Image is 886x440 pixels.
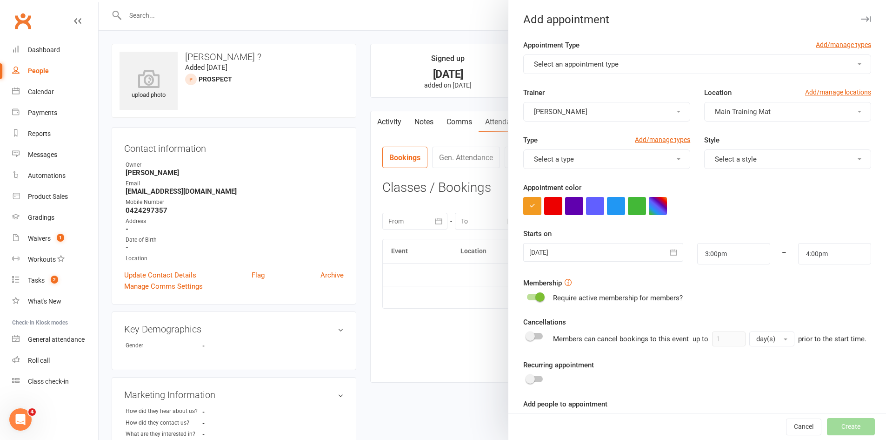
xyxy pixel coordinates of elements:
label: Add people to appointment [523,399,607,410]
iframe: Intercom live chat [9,408,32,431]
span: day(s) [756,335,775,343]
button: Main Training Mat [704,102,871,122]
div: Waivers [28,235,51,242]
label: Membership [523,278,562,289]
a: Payments [12,102,98,123]
a: Dashboard [12,40,98,61]
div: Add appointment [508,13,886,26]
label: Style [704,135,719,146]
a: Calendar [12,81,98,102]
a: Automations [12,165,98,186]
div: Reports [28,130,51,137]
div: Tasks [28,277,45,284]
span: prior to the start time. [798,335,866,343]
a: Reports [12,123,98,144]
label: Appointment Type [523,40,580,51]
button: day(s) [749,332,794,346]
button: [PERSON_NAME] [523,102,690,122]
label: Starts on [523,228,552,239]
label: Type [523,135,538,146]
span: 2 [51,276,58,284]
a: Add/manage types [635,135,690,145]
a: People [12,61,98,81]
a: Workouts [12,249,98,270]
a: Class kiosk mode [12,371,98,392]
div: up to [693,332,794,346]
div: Dashboard [28,46,60,54]
span: Main Training Mat [715,108,771,116]
div: General attendance [28,336,85,343]
div: Payments [28,109,57,116]
a: Add/manage locations [805,87,871,97]
div: Require active membership for members? [553,292,683,304]
span: 4 [28,408,36,416]
a: Tasks 2 [12,270,98,291]
div: Gradings [28,214,54,221]
span: 1 [57,234,64,242]
div: What's New [28,298,61,305]
a: Waivers 1 [12,228,98,249]
div: Calendar [28,88,54,95]
div: Automations [28,172,66,179]
div: People [28,67,49,74]
label: Cancellations [523,317,566,328]
a: Product Sales [12,186,98,207]
a: Roll call [12,350,98,371]
a: Messages [12,144,98,165]
span: Select a type [534,155,574,163]
div: Roll call [28,357,50,364]
a: What's New [12,291,98,312]
div: Members can cancel bookings to this event [553,332,866,346]
button: Select a style [704,149,871,169]
button: Cancel [786,419,821,435]
button: Select an appointment type [523,54,871,74]
div: Messages [28,151,57,158]
div: Workouts [28,256,56,263]
label: Appointment color [523,182,581,193]
div: – [770,243,799,264]
a: Add/manage types [816,40,871,50]
label: Trainer [523,87,545,98]
a: Clubworx [11,9,34,33]
a: Gradings [12,207,98,228]
div: Class check-in [28,378,69,385]
button: Select a type [523,149,690,169]
label: Location [704,87,732,98]
a: General attendance kiosk mode [12,329,98,350]
label: Recurring appointment [523,359,594,371]
span: Select an appointment type [534,60,619,68]
span: Select a style [715,155,757,163]
div: Product Sales [28,193,68,200]
span: [PERSON_NAME] [534,108,587,116]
